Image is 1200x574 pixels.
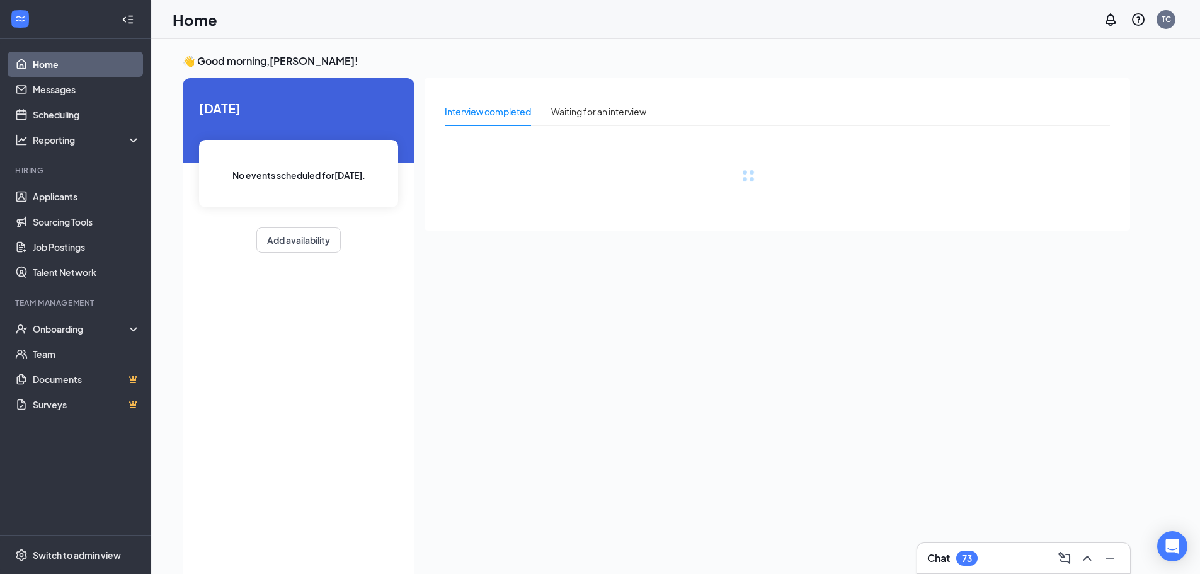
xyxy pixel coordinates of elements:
h1: Home [173,9,217,30]
button: ChevronUp [1077,548,1097,568]
a: Scheduling [33,102,140,127]
button: Minimize [1100,548,1120,568]
h3: Chat [927,551,950,565]
div: 73 [962,553,972,564]
a: Sourcing Tools [33,209,140,234]
div: Hiring [15,165,138,176]
a: Job Postings [33,234,140,260]
a: Talent Network [33,260,140,285]
div: Reporting [33,134,141,146]
svg: QuestionInfo [1131,12,1146,27]
a: Applicants [33,184,140,209]
span: No events scheduled for [DATE] . [232,168,365,182]
div: Open Intercom Messenger [1157,531,1187,561]
svg: UserCheck [15,323,28,335]
div: Switch to admin view [33,549,121,561]
div: Waiting for an interview [551,105,646,118]
a: Messages [33,77,140,102]
h3: 👋 Good morning, [PERSON_NAME] ! [183,54,1130,68]
svg: Collapse [122,13,134,26]
a: DocumentsCrown [33,367,140,392]
svg: Analysis [15,134,28,146]
svg: Settings [15,549,28,561]
span: [DATE] [199,98,398,118]
svg: ChevronUp [1080,551,1095,566]
div: Onboarding [33,323,130,335]
div: TC [1162,14,1171,25]
a: SurveysCrown [33,392,140,417]
svg: ComposeMessage [1057,551,1072,566]
button: ComposeMessage [1054,548,1075,568]
svg: Notifications [1103,12,1118,27]
div: Interview completed [445,105,531,118]
button: Add availability [256,227,341,253]
svg: Minimize [1102,551,1117,566]
svg: WorkstreamLogo [14,13,26,25]
div: Team Management [15,297,138,308]
a: Team [33,342,140,367]
a: Home [33,52,140,77]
